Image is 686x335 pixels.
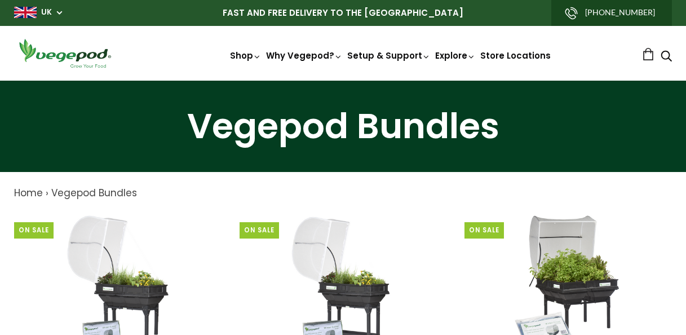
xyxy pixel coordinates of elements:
a: Shop [230,50,262,61]
a: Why Vegepod? [266,50,343,61]
a: Explore [435,50,476,61]
nav: breadcrumbs [14,186,672,201]
a: Store Locations [480,50,551,61]
span: › [46,186,48,200]
a: Vegepod Bundles [51,186,137,200]
img: Vegepod [14,37,116,69]
h1: Vegepod Bundles [14,109,672,144]
a: Setup & Support [347,50,431,61]
a: Home [14,186,43,200]
a: Search [661,51,672,63]
img: gb_large.png [14,7,37,18]
a: UK [41,7,52,18]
